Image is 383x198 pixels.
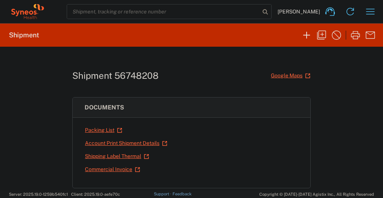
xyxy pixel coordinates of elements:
[9,31,39,40] h2: Shipment
[85,104,124,111] span: Documents
[72,70,159,81] h1: Shipment 56748208
[85,163,140,176] a: Commercial Invoice
[85,124,123,137] a: Packing List
[85,137,168,150] a: Account Print Shipment Details
[85,150,149,163] a: Shipping Label Thermal
[270,69,311,82] a: Google Maps
[71,192,120,197] span: Client: 2025.19.0-aefe70c
[67,4,260,19] input: Shipment, tracking or reference number
[172,192,191,196] a: Feedback
[278,8,320,15] span: [PERSON_NAME]
[154,192,172,196] a: Support
[9,192,68,197] span: Server: 2025.19.0-1259b540fc1
[259,191,374,198] span: Copyright © [DATE]-[DATE] Agistix Inc., All Rights Reserved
